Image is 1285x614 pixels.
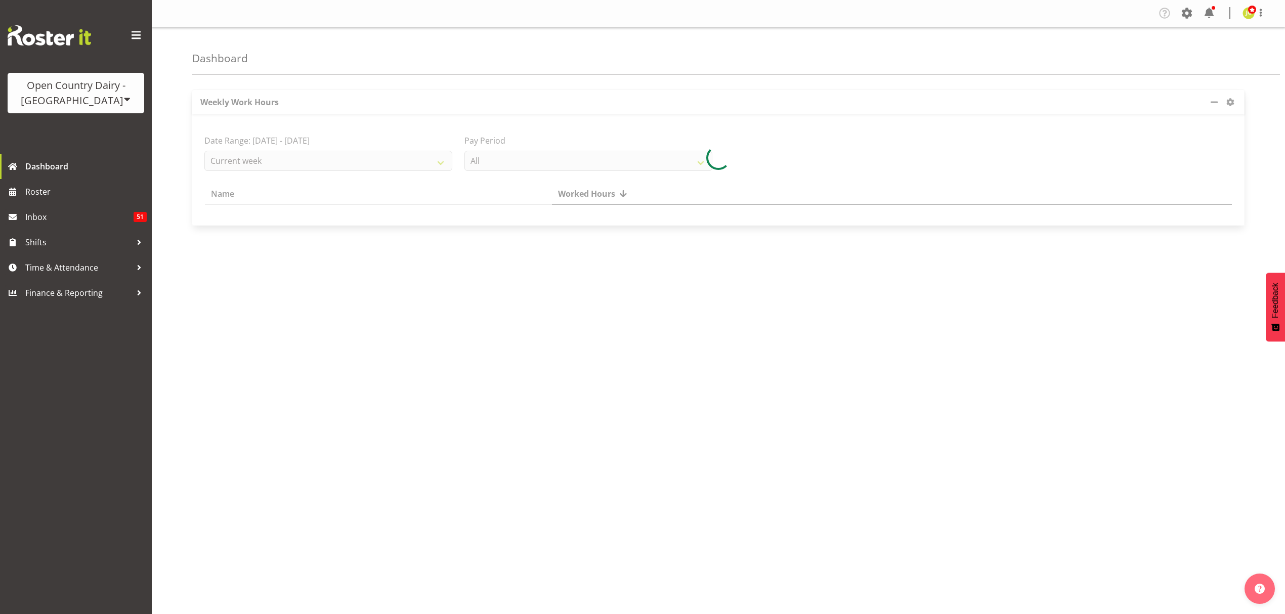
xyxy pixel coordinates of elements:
[18,78,134,108] div: Open Country Dairy - [GEOGRAPHIC_DATA]
[1243,7,1255,19] img: jessica-greenwood7429.jpg
[1271,283,1280,318] span: Feedback
[192,53,248,64] h4: Dashboard
[1255,584,1265,594] img: help-xxl-2.png
[25,260,132,275] span: Time & Attendance
[134,212,147,222] span: 51
[25,159,147,174] span: Dashboard
[1266,273,1285,341] button: Feedback - Show survey
[25,184,147,199] span: Roster
[25,209,134,225] span: Inbox
[8,25,91,46] img: Rosterit website logo
[25,285,132,300] span: Finance & Reporting
[25,235,132,250] span: Shifts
